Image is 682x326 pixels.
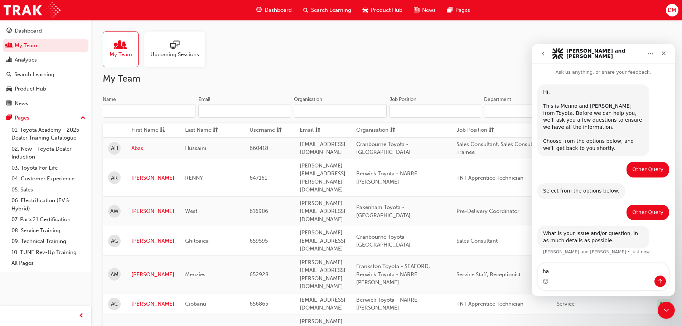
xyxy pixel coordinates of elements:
[441,3,476,18] a: pages-iconPages
[103,31,144,67] a: My Team
[198,96,211,103] div: Email
[131,144,174,152] a: Abas
[9,173,88,184] a: 04. Customer Experience
[6,72,11,78] span: search-icon
[131,300,174,308] a: [PERSON_NAME]
[6,115,12,121] span: pages-icon
[298,3,357,18] a: search-iconSearch Learning
[456,126,487,135] span: Job Position
[3,111,88,125] button: Pages
[131,271,174,279] a: [PERSON_NAME]
[250,126,275,135] span: Username
[81,113,86,123] span: up-icon
[250,208,268,214] span: 616986
[131,207,174,215] a: [PERSON_NAME]
[300,200,345,223] span: [PERSON_NAME][EMAIL_ADDRESS][DOMAIN_NAME]
[15,27,42,35] div: Dashboard
[103,104,195,118] input: Name
[456,175,523,181] span: TNT Apprentice Technician
[9,225,88,236] a: 08. Service Training
[557,301,575,307] span: Service
[3,53,88,67] a: Analytics
[198,104,291,118] input: Email
[666,4,678,16] button: DM
[111,237,118,245] span: AG
[9,236,88,247] a: 09. Technical Training
[456,126,496,135] button: Job Positionsorting-icon
[170,40,179,50] span: sessionType_ONLINE_URL-icon
[111,144,118,152] span: AH
[3,68,88,81] a: Search Learning
[356,297,417,311] span: Berwick Toyota - NARRE [PERSON_NAME]
[185,271,205,278] span: Menzies
[315,126,320,135] span: sorting-icon
[185,145,206,151] span: Hussaini
[300,162,345,193] span: [PERSON_NAME][EMAIL_ADDRESS][PERSON_NAME][DOMAIN_NAME]
[300,126,314,135] span: Email
[6,57,12,63] span: chart-icon
[300,297,345,311] span: [EMAIL_ADDRESS][DOMAIN_NAME]
[456,141,542,156] span: Sales Consultant, Sales Consultant Trainee
[265,6,292,14] span: Dashboard
[356,126,388,135] span: Organisation
[9,184,88,195] a: 05. Sales
[390,126,395,135] span: sorting-icon
[6,43,12,49] span: people-icon
[9,247,88,258] a: 10. TUNE Rev-Up Training
[658,302,675,319] iframe: Intercom live chat
[131,126,171,135] button: First Nameasc-icon
[185,126,224,135] button: Last Namesorting-icon
[116,40,125,50] span: people-icon
[111,174,118,182] span: AR
[300,141,345,156] span: [EMAIL_ADDRESS][DOMAIN_NAME]
[15,85,46,93] div: Product Hub
[6,28,12,34] span: guage-icon
[15,114,29,122] div: Pages
[256,6,262,15] span: guage-icon
[9,214,88,225] a: 07. Parts21 Certification
[455,6,470,14] span: Pages
[300,259,345,290] span: [PERSON_NAME][EMAIL_ADDRESS][PERSON_NAME][DOMAIN_NAME]
[3,24,88,38] a: Dashboard
[6,101,12,107] span: news-icon
[356,263,430,286] span: Frankston Toyota - SEAFORD, Berwick Toyota - NARRE [PERSON_NAME]
[489,126,494,135] span: sorting-icon
[9,162,88,174] a: 03. Toyota For Life
[185,208,197,214] span: West
[79,312,84,321] span: prev-icon
[363,6,368,15] span: car-icon
[250,271,269,278] span: 652928
[160,126,165,135] span: asc-icon
[371,6,402,14] span: Product Hub
[422,6,436,14] span: News
[250,175,267,181] span: 647161
[250,126,289,135] button: Usernamesorting-icon
[110,50,132,59] span: My Team
[3,39,88,52] a: My Team
[6,86,12,92] span: car-icon
[456,238,498,244] span: Sales Consultant
[3,23,88,111] button: DashboardMy TeamAnalyticsSearch LearningProduct HubNews
[294,104,387,118] input: Organisation
[657,299,676,309] div: Active
[414,6,419,15] span: news-icon
[15,56,37,64] div: Analytics
[110,207,118,215] span: AW
[131,126,158,135] span: First Name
